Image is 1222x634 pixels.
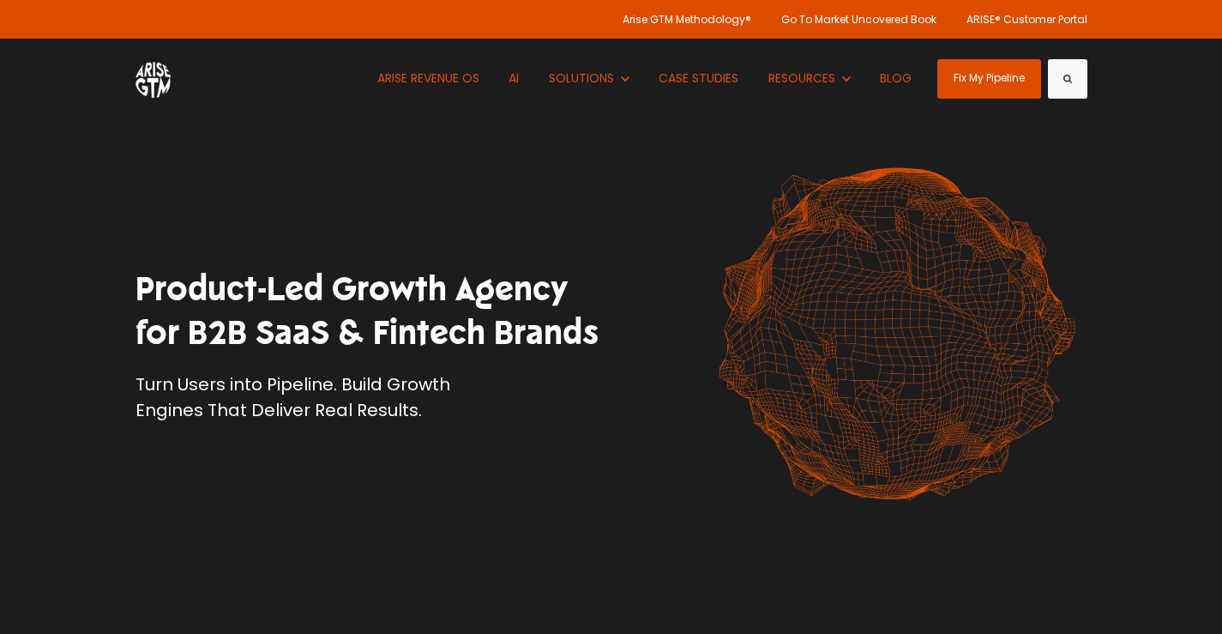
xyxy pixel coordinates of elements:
[868,39,925,118] a: BLOG
[135,59,171,98] img: ARISE GTM logo (1) white
[755,39,863,118] button: Show submenu for RESOURCES RESOURCES
[937,59,1041,99] a: Fix My Pipeline
[647,39,752,118] a: CASE STUDIES
[135,268,599,356] h1: Product-Led Growth Agency for B2B SaaS & Fintech Brands
[768,69,835,87] span: RESOURCES
[536,39,641,118] button: Show submenu for SOLUTIONS SOLUTIONS
[1048,59,1087,99] button: Search
[497,39,533,118] a: AI
[549,69,550,70] span: Show submenu for SOLUTIONS
[364,39,924,118] nav: Desktop navigation
[706,149,1087,518] img: shape-61 orange
[549,69,614,87] span: SOLUTIONS
[135,371,599,423] p: Turn Users into Pipeline. Build Growth Engines That Deliver Real Results.
[364,39,492,118] a: ARISE REVENUE OS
